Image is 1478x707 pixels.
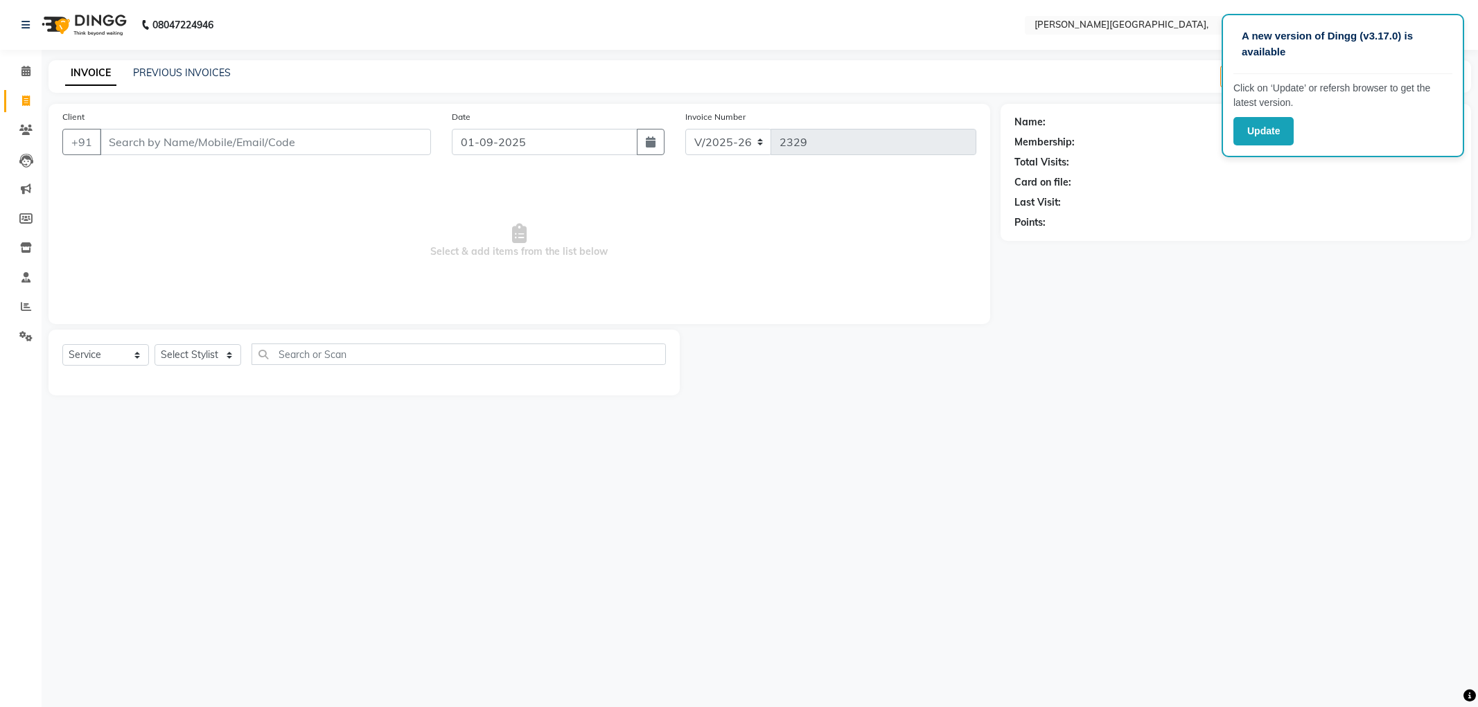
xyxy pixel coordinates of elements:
[133,66,231,79] a: PREVIOUS INVOICES
[1242,28,1444,60] p: A new version of Dingg (v3.17.0) is available
[252,343,666,365] input: Search or Scan
[1014,175,1071,190] div: Card on file:
[1014,155,1069,170] div: Total Visits:
[1014,135,1075,150] div: Membership:
[1014,115,1046,129] div: Name:
[152,6,213,44] b: 08047224946
[685,111,746,123] label: Invoice Number
[1233,81,1452,110] p: Click on ‘Update’ or refersh browser to get the latest version.
[65,61,116,86] a: INVOICE
[1220,66,1300,87] button: Create New
[1014,215,1046,230] div: Points:
[62,129,101,155] button: +91
[62,111,85,123] label: Client
[1233,117,1294,145] button: Update
[35,6,130,44] img: logo
[62,172,976,310] span: Select & add items from the list below
[1014,195,1061,210] div: Last Visit:
[452,111,470,123] label: Date
[100,129,431,155] input: Search by Name/Mobile/Email/Code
